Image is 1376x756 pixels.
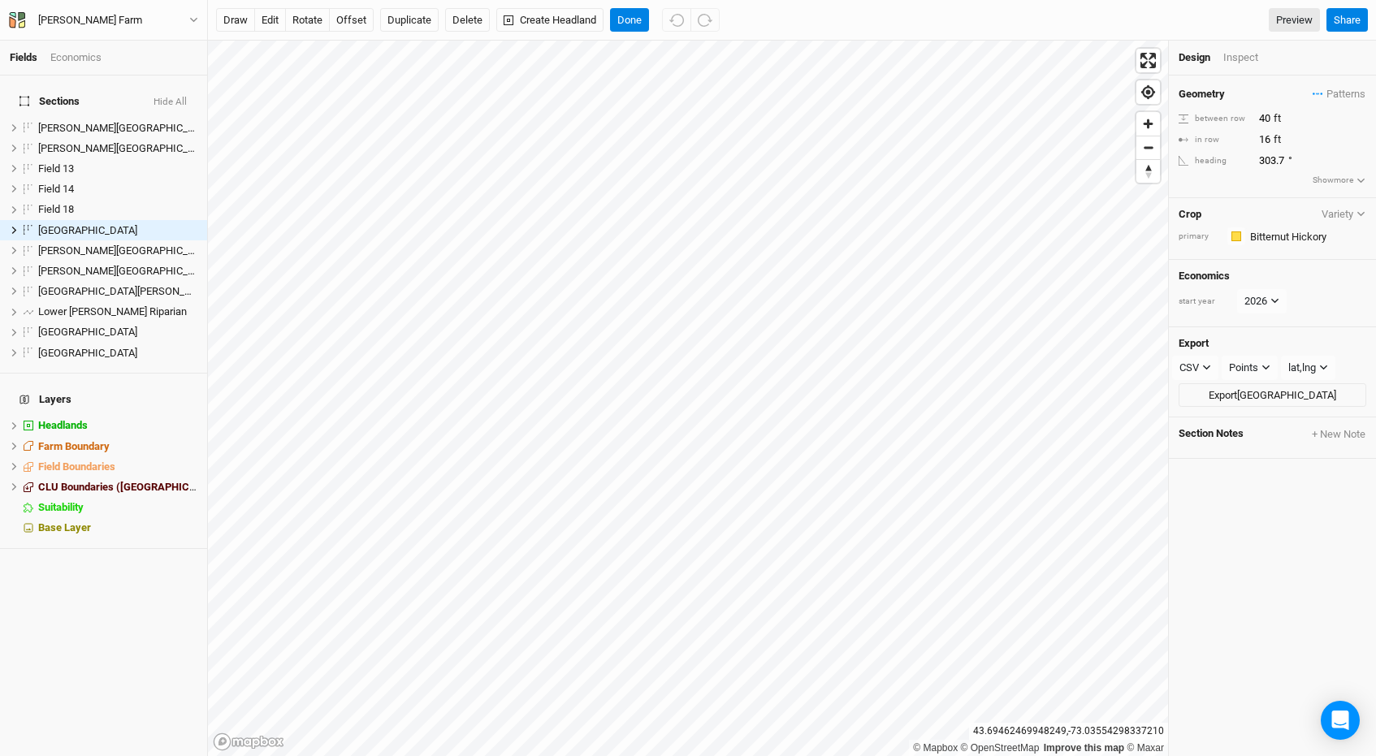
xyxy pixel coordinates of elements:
[1179,296,1235,308] div: start year
[1179,270,1366,283] h4: Economics
[38,162,197,175] div: Field 13
[38,521,91,534] span: Base Layer
[38,12,142,28] div: [PERSON_NAME] Farm
[38,183,74,195] span: Field 14
[38,440,110,452] span: Farm Boundary
[38,244,197,257] div: Knoll Field North
[1179,134,1250,146] div: in row
[1312,173,1366,188] button: Showmore
[153,97,188,108] button: Hide All
[1223,50,1281,65] div: Inspect
[1136,160,1160,183] span: Reset bearing to north
[19,95,80,108] span: Sections
[1136,136,1160,159] button: Zoom out
[38,162,74,175] span: Field 13
[8,11,199,29] button: [PERSON_NAME] Farm
[38,142,197,155] div: Bogue Field East
[1237,289,1287,313] button: 2026
[1179,337,1366,350] h4: Export
[1179,231,1219,243] div: primary
[38,224,197,237] div: Island Field
[445,8,490,32] button: Delete
[38,203,197,216] div: Field 18
[1222,356,1278,380] button: Points
[38,285,215,297] span: [GEOGRAPHIC_DATA][PERSON_NAME]
[1044,742,1124,754] a: Improve this map
[216,8,255,32] button: draw
[38,305,197,318] div: Lower Bogue Riparian
[38,265,197,278] div: Knoll Field South
[38,481,197,494] div: CLU Boundaries (US)
[662,8,691,32] button: Undo (^z)
[38,265,215,277] span: [PERSON_NAME][GEOGRAPHIC_DATA]
[1229,360,1258,376] div: Points
[1179,360,1199,376] div: CSV
[38,419,197,432] div: Headlands
[1269,8,1320,32] a: Preview
[1136,112,1160,136] button: Zoom in
[329,8,374,32] button: offset
[38,326,197,339] div: Upper South Pasture
[1288,360,1316,376] div: lat,lng
[38,203,74,215] span: Field 18
[38,305,187,318] span: Lower [PERSON_NAME] Riparian
[38,460,197,473] div: Field Boundaries
[285,8,330,32] button: rotate
[38,244,215,257] span: [PERSON_NAME][GEOGRAPHIC_DATA]
[38,419,88,431] span: Headlands
[496,8,604,32] button: Create Headland
[1179,383,1366,408] button: Export[GEOGRAPHIC_DATA]
[38,521,197,534] div: Base Layer
[1179,113,1250,125] div: between row
[1313,86,1365,102] span: Patterns
[690,8,720,32] button: Redo (^Z)
[38,347,137,359] span: [GEOGRAPHIC_DATA]
[1136,49,1160,72] button: Enter fullscreen
[1179,208,1201,221] h4: Crop
[1311,427,1366,442] button: + New Note
[1179,155,1250,167] div: heading
[1281,356,1335,380] button: lat,lng
[254,8,286,32] button: edit
[38,481,227,493] span: CLU Boundaries ([GEOGRAPHIC_DATA])
[38,183,197,196] div: Field 14
[38,460,115,473] span: Field Boundaries
[38,440,197,453] div: Farm Boundary
[1321,701,1360,740] div: Open Intercom Messenger
[969,723,1168,740] div: 43.69462469948249 , -73.03554298337210
[961,742,1040,754] a: OpenStreetMap
[1136,80,1160,104] button: Find my location
[38,122,215,134] span: [PERSON_NAME][GEOGRAPHIC_DATA]
[10,51,37,63] a: Fields
[1326,8,1368,32] button: Share
[38,142,215,154] span: [PERSON_NAME][GEOGRAPHIC_DATA]
[610,8,649,32] button: Done
[1321,208,1366,220] button: Variety
[38,224,137,236] span: [GEOGRAPHIC_DATA]
[10,383,197,416] h4: Layers
[38,347,197,360] div: West Field
[38,501,197,514] div: Suitability
[1179,50,1210,65] div: Design
[38,12,142,28] div: Cadwell Farm
[50,50,102,65] div: Economics
[213,732,284,751] a: Mapbox logo
[1179,88,1225,101] h4: Geometry
[208,41,1168,756] canvas: Map
[1179,427,1244,442] span: Section Notes
[38,122,197,135] div: Bogue Field
[1172,356,1218,380] button: CSV
[38,501,84,513] span: Suitability
[1245,227,1366,246] input: Bitternut Hickory
[913,742,958,754] a: Mapbox
[1127,742,1164,754] a: Maxar
[38,285,197,298] div: Lower Bogue Field
[38,326,137,338] span: [GEOGRAPHIC_DATA]
[380,8,439,32] button: Duplicate
[1312,85,1366,103] button: Patterns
